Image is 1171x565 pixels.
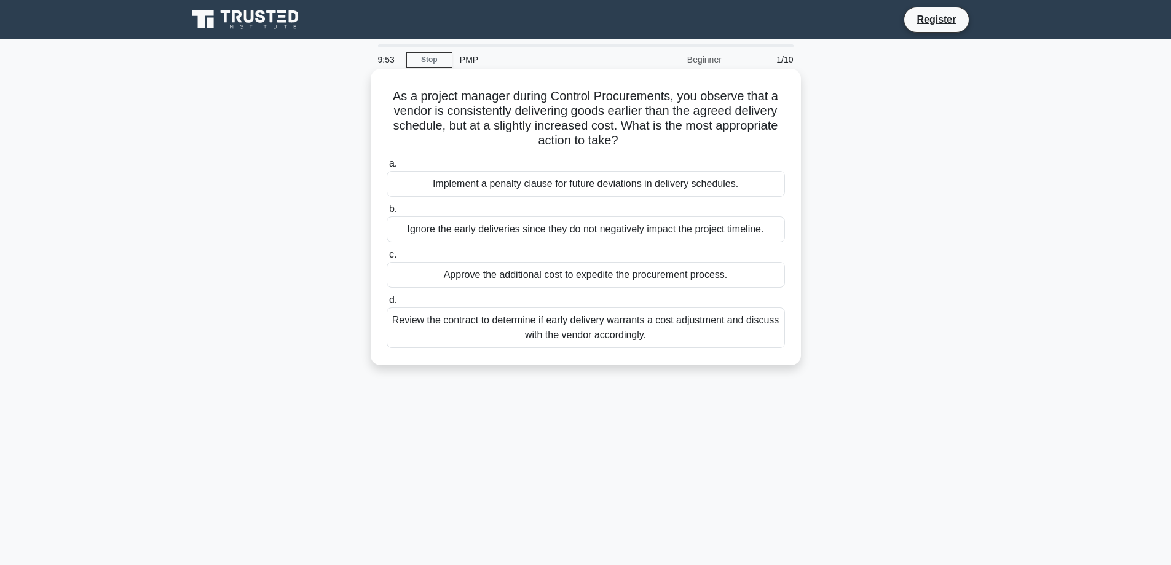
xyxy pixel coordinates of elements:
[909,12,963,27] a: Register
[385,89,786,149] h5: As a project manager during Control Procurements, you observe that a vendor is consistently deliv...
[387,307,785,348] div: Review the contract to determine if early delivery warrants a cost adjustment and discuss with th...
[389,203,397,214] span: b.
[389,294,397,305] span: d.
[452,47,621,72] div: PMP
[371,47,406,72] div: 9:53
[389,249,396,259] span: c.
[729,47,801,72] div: 1/10
[387,216,785,242] div: Ignore the early deliveries since they do not negatively impact the project timeline.
[621,47,729,72] div: Beginner
[387,262,785,288] div: Approve the additional cost to expedite the procurement process.
[406,52,452,68] a: Stop
[387,171,785,197] div: Implement a penalty clause for future deviations in delivery schedules.
[389,158,397,168] span: a.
